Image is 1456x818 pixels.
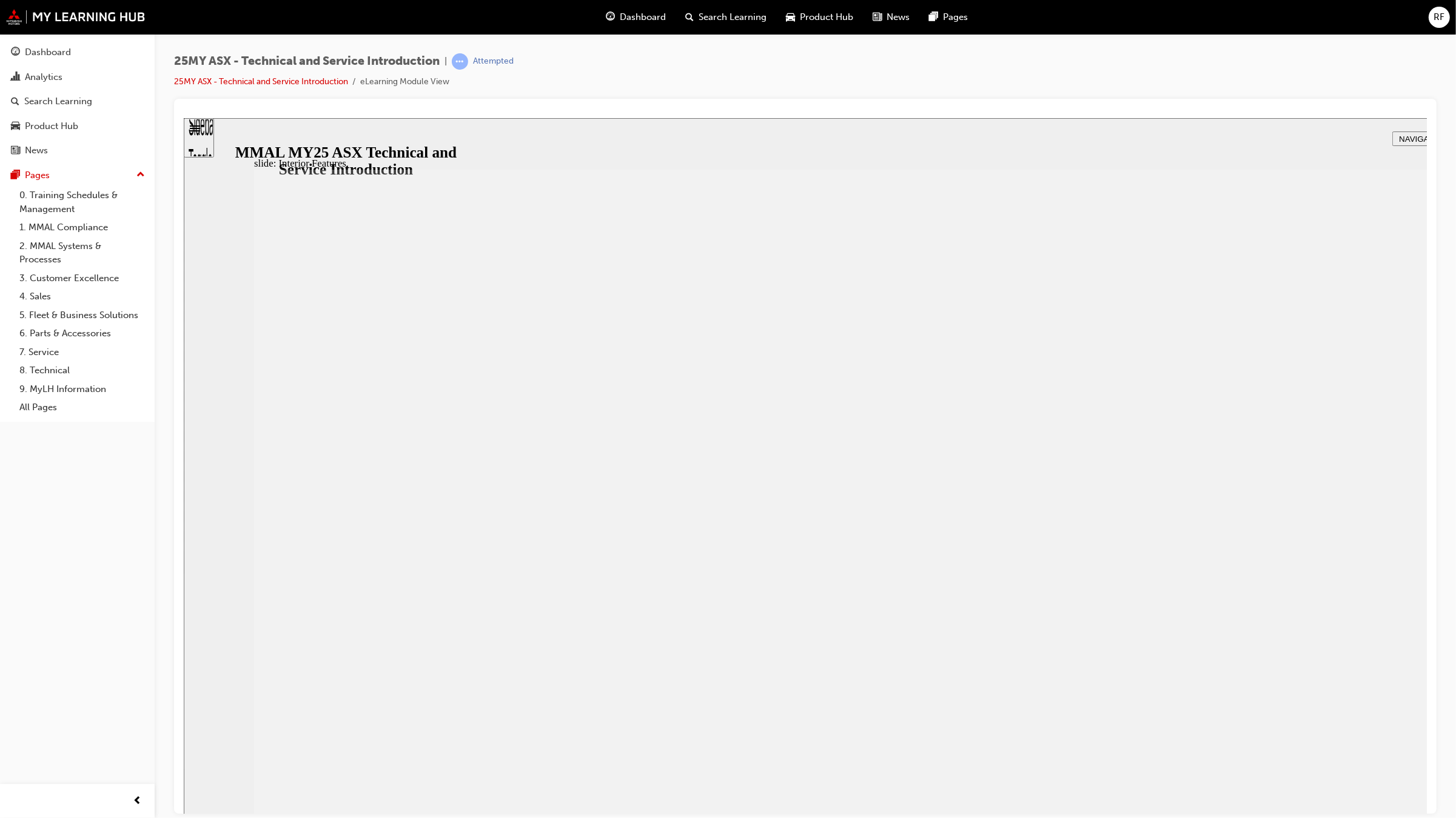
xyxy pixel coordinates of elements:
[5,164,150,187] button: Pages
[777,5,864,30] a: car-iconProduct Hub
[800,10,854,24] span: Product Hub
[920,5,978,30] a: pages-iconPages
[930,10,939,25] span: pages-icon
[174,76,348,87] a: 25MY ASX - Technical and Service Introduction
[11,96,19,107] span: search-icon
[11,170,20,181] span: pages-icon
[15,287,150,306] a: 4. Sales
[473,56,514,67] div: Attempted
[360,75,449,89] li: eLearning Module View
[676,5,777,30] a: search-iconSearch Learning
[864,5,920,30] a: news-iconNews
[1209,13,1291,28] button: NAVIGATION TIPS
[25,45,71,59] div: Dashboard
[452,53,468,70] span: learningRecordVerb_ATTEMPT-icon
[5,66,150,88] a: Analytics
[15,237,150,269] a: 2. MMAL Systems & Processes
[15,398,150,417] a: All Pages
[606,10,616,25] span: guage-icon
[445,55,447,68] span: |
[174,55,440,68] span: 25MY ASX - Technical and Service Introduction
[15,343,150,362] a: 7. Service
[620,10,666,24] span: Dashboard
[873,10,882,25] span: news-icon
[15,218,150,237] a: 1. MMAL Compliance
[6,9,146,25] img: mmal
[686,10,694,25] span: search-icon
[25,168,50,182] div: Pages
[15,186,150,218] a: 0. Training Schedules & Management
[15,324,150,343] a: 6. Parts & Accessories
[5,90,150,113] a: Search Learning
[15,380,150,399] a: 9. MyLH Information
[887,10,910,24] span: News
[11,145,20,156] span: news-icon
[11,47,20,58] span: guage-icon
[11,72,20,83] span: chart-icon
[133,794,143,809] span: prev-icon
[5,139,150,162] a: News
[944,10,968,24] span: Pages
[136,167,145,183] span: up-icon
[5,39,150,164] button: DashboardAnalyticsSearch LearningProduct HubNews
[597,5,676,30] a: guage-iconDashboard
[24,95,92,108] div: Search Learning
[5,115,150,138] a: Product Hub
[699,10,767,24] span: Search Learning
[787,10,796,25] span: car-icon
[25,144,48,158] div: News
[25,119,78,133] div: Product Hub
[25,70,62,84] div: Analytics
[1434,10,1445,24] span: RF
[15,269,150,288] a: 3. Customer Excellence
[5,41,150,64] a: Dashboard
[11,121,20,132] span: car-icon
[15,306,150,325] a: 5. Fleet & Business Solutions
[1215,16,1284,25] span: NAVIGATION TIPS
[15,361,150,380] a: 8. Technical
[1429,7,1450,28] button: RF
